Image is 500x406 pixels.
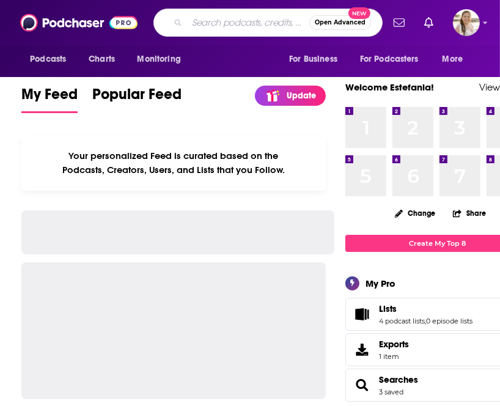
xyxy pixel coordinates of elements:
span: For Podcasters [360,51,419,68]
span: Popular Feed [92,85,182,111]
button: Change [388,205,443,221]
img: User Profile [453,9,480,36]
button: Open AdvancedNew [309,15,371,30]
a: Show notifications dropdown [419,12,438,33]
a: Popular Feed [92,85,182,113]
a: 0 episode lists [426,317,472,325]
span: New [348,7,370,19]
span: For Business [289,51,337,68]
button: open menu [128,48,196,71]
span: Logged in as acquavie [453,9,480,36]
button: open menu [352,48,436,71]
img: Podchaser - Follow, Share and Rate Podcasts [20,11,138,34]
div: Search podcasts, credits, & more... [153,9,383,37]
span: Exports [350,341,374,358]
p: Update [287,90,316,101]
span: Podcasts [30,51,66,68]
a: Show notifications dropdown [389,12,410,33]
button: open menu [434,48,479,71]
a: My Feed [21,85,78,113]
a: Lists [379,303,472,314]
input: Search podcasts, credits, & more... [187,13,309,32]
button: Share [452,201,487,225]
span: Monitoring [137,51,180,68]
span: , [425,317,426,325]
button: open menu [281,48,353,71]
span: Exports [379,339,409,350]
button: open menu [21,48,82,71]
a: 3 saved [379,388,403,396]
a: Searches [379,374,418,385]
a: 4 podcast lists [379,317,425,325]
a: Searches [350,377,374,394]
span: Lists [379,303,397,314]
span: Charts [89,51,115,68]
a: Lists [350,306,374,323]
span: More [443,51,463,68]
div: My Pro [366,278,395,289]
div: Your personalized Feed is curated based on the Podcasts, Creators, Users, and Lists that you Follow. [21,135,326,191]
span: Open Advanced [315,20,366,26]
a: Update [255,86,326,106]
a: Welcome Estefania! [345,81,434,93]
button: Show profile menu [453,9,480,36]
span: 1 item [379,352,409,361]
span: My Feed [21,85,78,111]
a: Charts [81,48,122,71]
